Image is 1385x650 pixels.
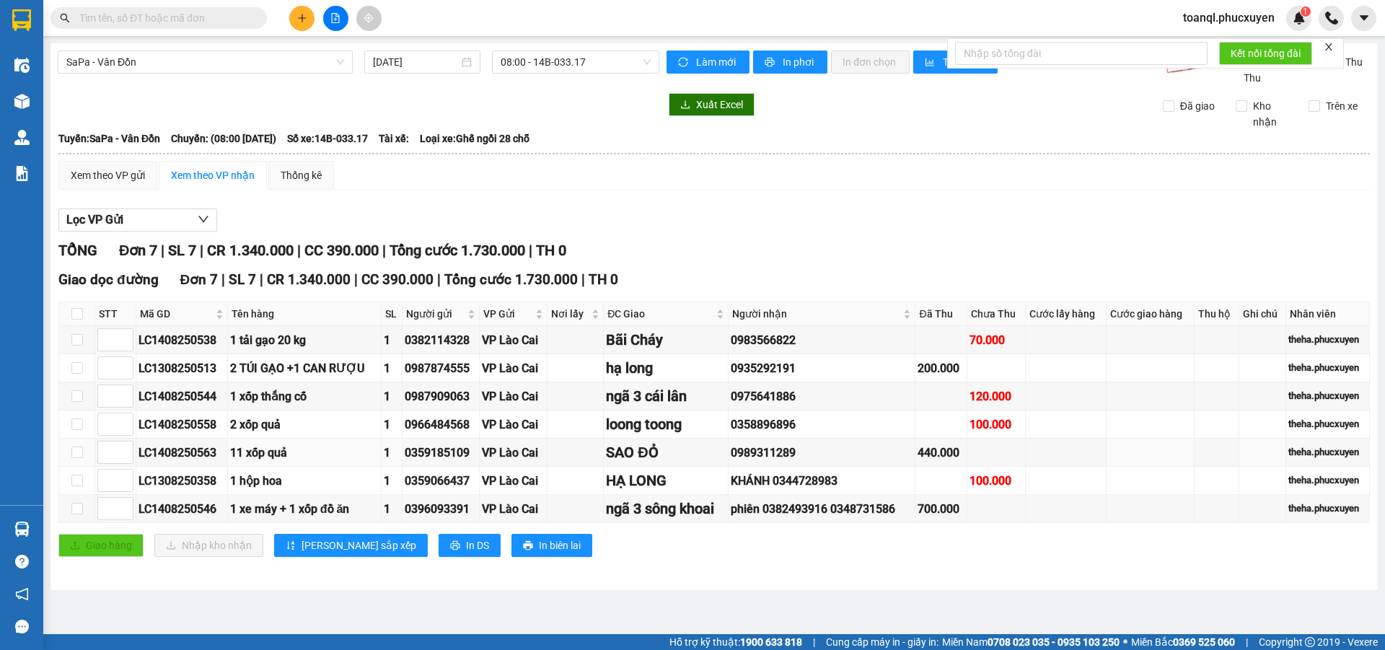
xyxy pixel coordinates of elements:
[138,416,225,434] div: LC1408250558
[731,500,913,518] div: phiên 0382493916 0348731586
[281,167,322,183] div: Thống kê
[14,166,30,181] img: solution-icon
[831,50,910,74] button: In đơn chọn
[1325,12,1338,25] img: phone-icon
[136,467,228,495] td: LC1308250358
[1171,9,1286,27] span: toanql.phucxuyen
[1219,42,1312,65] button: Kết nối tổng đài
[136,354,228,382] td: LC1308250513
[1288,501,1367,516] div: theha.phucxuyen
[384,387,400,405] div: 1
[1301,6,1311,17] sup: 1
[606,498,726,520] div: ngã 3 sông khoai
[942,634,1120,650] span: Miền Nam
[14,58,30,73] img: warehouse-icon
[361,271,434,288] span: CC 390.000
[539,537,581,553] span: In biên lai
[14,522,30,537] img: warehouse-icon
[480,467,548,495] td: VP Lào Cai
[969,472,1022,490] div: 100.000
[274,534,428,557] button: sort-ascending[PERSON_NAME] sắp xếp
[1320,98,1363,114] span: Trên xe
[1131,634,1235,650] span: Miền Bắc
[551,306,589,322] span: Nơi lấy
[589,271,618,288] span: TH 0
[918,500,964,518] div: 700.000
[1288,389,1367,403] div: theha.phucxuyen
[925,57,937,69] span: bar-chart
[154,534,263,557] button: downloadNhập kho nhận
[955,42,1208,65] input: Nhập số tổng đài
[171,167,255,183] div: Xem theo VP nhận
[200,242,203,259] span: |
[501,51,651,73] span: 08:00 - 14B-033.17
[450,540,460,552] span: printer
[732,306,900,322] span: Người nhận
[1303,6,1308,17] span: 1
[483,306,532,322] span: VP Gửi
[731,359,913,377] div: 0935292191
[297,242,301,259] span: |
[482,416,545,434] div: VP Lào Cai
[480,410,548,439] td: VP Lào Cai
[136,439,228,467] td: LC1408250563
[988,636,1120,648] strong: 0708 023 035 - 0935 103 250
[731,472,913,490] div: KHÁNH 0344728983
[364,13,374,23] span: aim
[1288,473,1367,488] div: theha.phucxuyen
[740,636,802,648] strong: 1900 633 818
[15,587,29,601] span: notification
[171,131,276,146] span: Chuyến: (08:00 [DATE])
[696,54,738,70] span: Làm mới
[168,242,196,259] span: SL 7
[405,359,477,377] div: 0987874555
[480,354,548,382] td: VP Lào Cai
[969,331,1022,349] div: 70.000
[60,13,70,23] span: search
[382,242,386,259] span: |
[1358,12,1371,25] span: caret-down
[382,302,403,326] th: SL
[384,500,400,518] div: 1
[482,444,545,462] div: VP Lào Cai
[119,242,157,259] span: Đơn 7
[198,214,209,225] span: down
[480,382,548,410] td: VP Lào Cai
[14,94,30,109] img: warehouse-icon
[731,331,913,349] div: 0983566822
[405,387,477,405] div: 0987909063
[1247,98,1298,130] span: Kho nhận
[1107,302,1195,326] th: Cước giao hàng
[420,131,529,146] span: Loại xe: Ghế ngồi 28 chỗ
[384,416,400,434] div: 1
[1288,333,1367,347] div: theha.phucxuyen
[384,444,400,462] div: 1
[230,331,379,349] div: 1 tải gạo 20 kg
[753,50,827,74] button: printerIn phơi
[606,470,726,492] div: HẠ LONG
[136,382,228,410] td: LC1408250544
[678,57,690,69] span: sync
[1351,6,1376,31] button: caret-down
[482,331,545,349] div: VP Lào Cai
[12,9,31,31] img: logo-vxr
[1173,636,1235,648] strong: 0369 525 060
[405,416,477,434] div: 0966484568
[15,555,29,568] span: question-circle
[1123,639,1127,645] span: ⚪️
[606,442,726,464] div: SAO ĐỎ
[286,540,296,552] span: sort-ascending
[267,271,351,288] span: CR 1.340.000
[669,93,755,116] button: downloadXuất Excel
[731,416,913,434] div: 0358896896
[66,211,123,229] span: Lọc VP Gửi
[1026,302,1107,326] th: Cước lấy hàng
[230,500,379,518] div: 1 xe máy + 1 xốp đồ ăn
[66,51,344,73] span: SaPa - Vân Đồn
[79,10,250,26] input: Tìm tên, số ĐT hoặc mã đơn
[95,302,136,326] th: STT
[230,444,379,462] div: 11 xốp quả
[482,387,545,405] div: VP Lào Cai
[304,242,379,259] span: CC 390.000
[1288,417,1367,431] div: theha.phucxuyen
